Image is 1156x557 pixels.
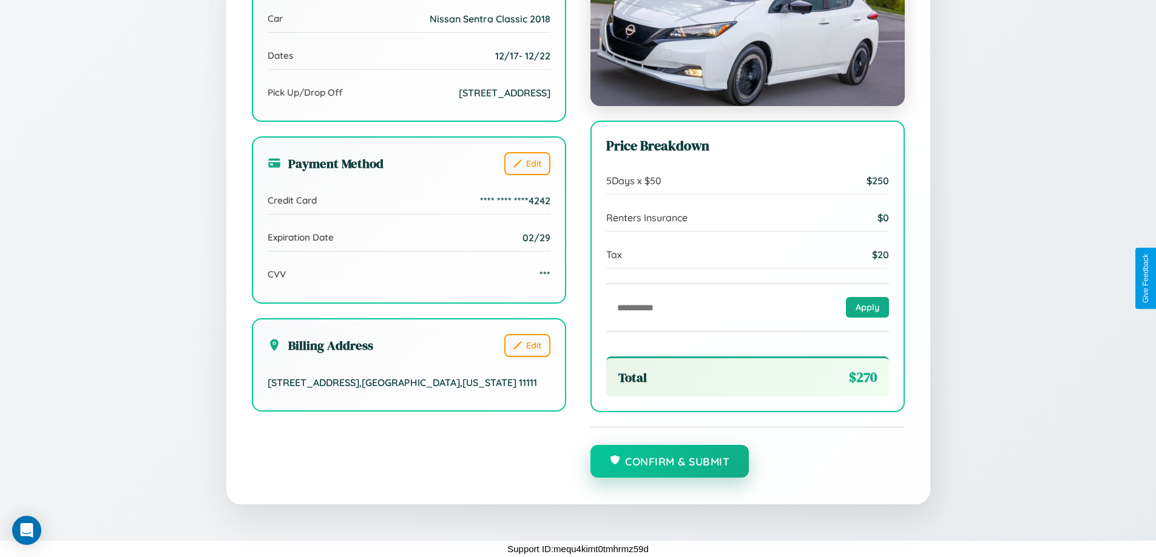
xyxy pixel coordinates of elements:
[268,13,283,24] span: Car
[268,268,286,280] span: CVV
[268,376,537,389] span: [STREET_ADDRESS] , [GEOGRAPHIC_DATA] , [US_STATE] 11111
[504,152,550,175] button: Edit
[590,445,749,478] button: Confirm & Submit
[522,232,550,244] span: 02/29
[872,248,889,261] span: $ 20
[849,368,877,387] span: $ 270
[606,175,661,187] span: 5 Days x $ 50
[268,50,293,61] span: Dates
[867,175,889,187] span: $ 250
[606,136,889,155] h3: Price Breakdown
[459,87,550,99] span: [STREET_ADDRESS]
[268,155,384,172] h3: Payment Method
[504,334,550,357] button: Edit
[268,195,317,206] span: Credit Card
[618,369,647,386] span: Total
[268,336,373,354] h3: Billing Address
[606,248,622,261] span: Tax
[846,297,889,318] button: Apply
[430,13,550,25] span: Nissan Sentra Classic 2018
[1141,254,1150,303] div: Give Feedback
[495,50,550,62] span: 12 / 17 - 12 / 22
[877,212,889,224] span: $ 0
[268,87,343,98] span: Pick Up/Drop Off
[507,541,649,557] p: Support ID: mequ4kimt0tmhrmz59d
[12,516,41,545] div: Open Intercom Messenger
[268,232,334,243] span: Expiration Date
[606,212,688,224] span: Renters Insurance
